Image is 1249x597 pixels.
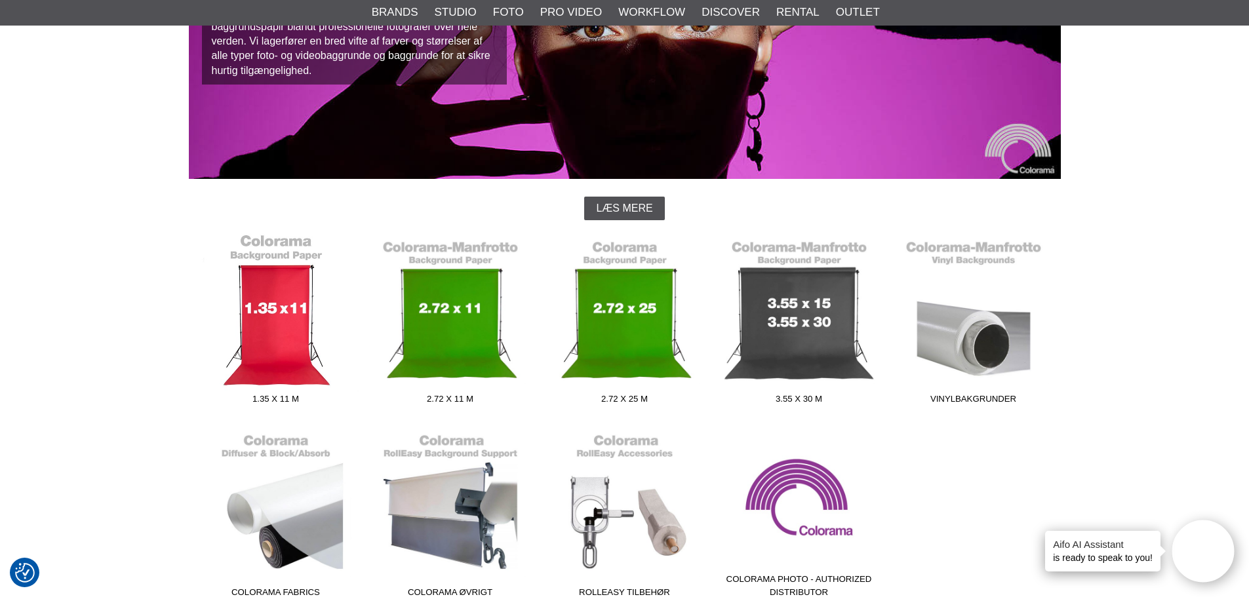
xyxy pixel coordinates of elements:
[836,4,880,21] a: Outlet
[1045,531,1160,571] div: is ready to speak to you!
[15,561,35,585] button: Samtykkepræferencer
[363,233,538,410] a: 2.72 x 11 m
[189,393,363,410] span: 1.35 x 11 m
[372,4,418,21] a: Brands
[886,233,1061,410] a: Vinylbakgrunder
[15,563,35,583] img: Revisit consent button
[363,393,538,410] span: 2.72 x 11 m
[538,233,712,410] a: 2.72 x 25 m
[493,4,524,21] a: Foto
[540,4,602,21] a: Pro Video
[538,393,712,410] span: 2.72 x 25 m
[702,4,760,21] a: Discover
[712,393,886,410] span: 3.55 x 30 m
[886,393,1061,410] span: Vinylbakgrunder
[618,4,685,21] a: Workflow
[712,233,886,410] a: 3.55 x 30 m
[1053,537,1153,551] h4: Aifo AI Assistant
[435,4,477,21] a: Studio
[189,233,363,410] a: 1.35 x 11 m
[596,202,652,214] span: Læs mere
[776,4,820,21] a: Rental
